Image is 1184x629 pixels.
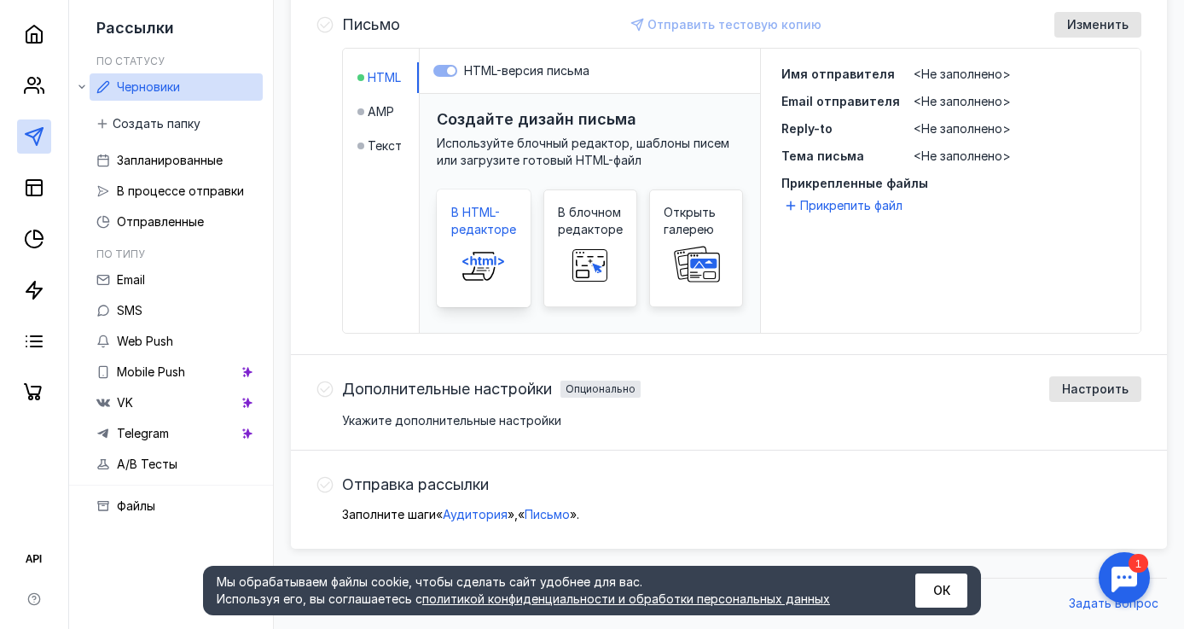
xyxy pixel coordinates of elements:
[914,94,1011,108] span: <Не заполнено>
[368,69,401,86] span: HTML
[90,451,263,478] a: A/B Тесты
[664,204,728,238] span: Открыть галерею
[38,10,58,29] div: 1
[90,73,263,101] a: Черновики
[117,395,133,410] span: VK
[1049,376,1141,402] button: Настроить
[96,55,165,67] h5: По статусу
[1062,382,1129,397] span: Настроить
[96,19,174,37] span: Рассылки
[1060,591,1167,617] button: Задать вопрос
[342,506,1141,523] p: Заполните шаги « » , « » .
[117,79,180,94] span: Черновики
[437,110,636,128] h3: Создайте дизайн письма
[422,591,830,606] a: политикой конфиденциальности и обработки персональных данных
[117,214,204,229] span: Отправленные
[1069,597,1158,611] span: Задать вопрос
[451,204,516,238] span: В HTML-редакторе
[342,381,641,398] h4: Дополнительные настройкиОпционально
[117,272,145,287] span: Email
[781,121,833,136] span: Reply-to
[117,498,155,513] span: Файлы
[90,178,263,205] a: В процессе отправки
[525,507,570,521] span: Письмо
[117,153,223,167] span: Запланированные
[443,506,508,523] button: Аудитория
[217,574,873,608] div: Мы обрабатываем файлы cookie, чтобы сделать сайт удобнее для вас. Используя его, вы соглашаетесь c
[800,197,903,214] span: Прикрепить файл
[90,492,263,520] a: Файлы
[342,476,489,493] h4: Отправка рассылки
[914,121,1011,136] span: <Не заполнено>
[368,137,402,154] span: Текст
[90,358,263,386] a: Mobile Push
[90,266,263,294] a: Email
[915,574,967,608] button: ОК
[90,297,263,324] a: SMS
[90,111,209,137] button: Создать папку
[90,147,263,174] a: Запланированные
[1054,12,1141,38] button: Изменить
[437,136,729,167] span: Используйте блочный редактор, шаблоны писем или загрузите готовый HTML-файл
[781,195,909,216] button: Прикрепить файл
[781,94,900,108] span: Email отправителя
[525,506,570,523] button: Письмо
[443,507,508,521] span: Аудитория
[117,334,173,348] span: Web Push
[1067,18,1129,32] span: Изменить
[781,149,864,163] span: Тема письма
[781,175,1120,192] span: Прикрепленные файлы
[117,457,177,471] span: A/B Тесты
[117,303,142,317] span: SMS
[464,63,589,78] span: HTML-версия письма
[342,16,400,33] h4: Письмо
[117,183,244,198] span: В процессе отправки
[90,328,263,355] a: Web Push
[566,384,636,394] div: Опционально
[558,204,623,238] span: В блочном редакторе
[342,381,552,398] span: Дополнительные настройки
[96,248,145,260] h5: По типу
[117,426,169,440] span: Telegram
[914,149,1011,163] span: <Не заполнено>
[117,364,185,379] span: Mobile Push
[90,420,263,447] a: Telegram
[781,67,895,81] span: Имя отправителя
[368,103,394,120] span: AMP
[90,389,263,416] a: VK
[914,67,1011,81] span: <Не заполнено>
[113,117,200,131] span: Создать папку
[90,208,263,236] a: Отправленные
[342,413,561,428] span: Укажите дополнительные настройки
